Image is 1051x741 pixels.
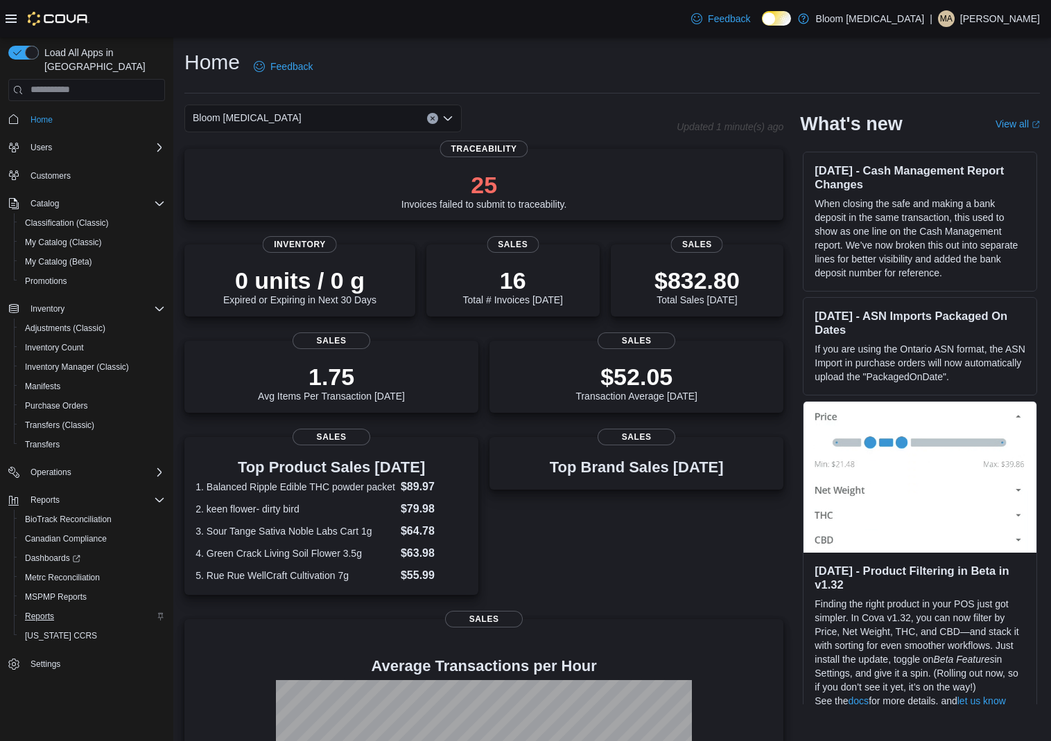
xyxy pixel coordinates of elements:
svg: External link [1032,120,1040,129]
dt: 1. Balanced Ripple Edible THC powder packet [196,480,395,494]
a: docs [849,695,869,706]
span: Sales [598,332,675,349]
button: Operations [25,464,77,481]
a: MSPMP Reports [19,589,92,605]
p: Finding the right product in your POS just got simpler. In Cova v1.32, you can now filter by Pric... [815,597,1025,694]
span: Purchase Orders [25,400,88,411]
span: Catalog [25,195,165,212]
a: Inventory Manager (Classic) [19,359,134,375]
div: Invoices failed to submit to traceability. [401,171,567,210]
p: Bloom [MEDICAL_DATA] [816,10,925,27]
span: Transfers [19,436,165,453]
a: Dashboards [14,548,171,568]
h3: [DATE] - Cash Management Report Changes [815,163,1025,191]
span: Promotions [25,276,67,287]
p: See the for more details, and after you’ve given it a try. [815,694,1025,722]
span: Sales [293,332,370,349]
a: Purchase Orders [19,398,94,414]
dd: $89.97 [401,479,467,495]
a: My Catalog (Classic) [19,234,107,251]
span: Operations [31,467,71,478]
dt: 4. Green Crack Living Soil Flower 3.5g [196,546,395,560]
p: Updated 1 minute(s) ago [677,121,783,132]
span: My Catalog (Classic) [25,237,102,248]
a: My Catalog (Beta) [19,253,98,270]
span: Classification (Classic) [19,215,165,231]
p: 16 [463,267,563,294]
button: Promotions [14,271,171,291]
button: Inventory [25,301,70,317]
a: [US_STATE] CCRS [19,627,103,644]
dt: 3. Sour Tange Sativa Noble Labs Cart 1g [196,524,395,538]
span: MSPMP Reports [25,591,87,602]
div: Mohammed Alqadhi [938,10,955,27]
img: Cova [28,12,89,26]
span: MA [940,10,953,27]
button: Users [25,139,58,156]
p: If you are using the Ontario ASN format, the ASN Import in purchase orders will now automatically... [815,342,1025,384]
a: Manifests [19,378,66,395]
span: Load All Apps in [GEOGRAPHIC_DATA] [39,46,165,73]
button: Clear input [427,113,438,124]
span: Inventory [31,303,64,314]
span: Inventory Count [19,339,165,356]
div: Expired or Expiring in Next 30 Days [223,267,376,305]
dd: $55.99 [401,567,467,584]
dd: $64.78 [401,523,467,539]
span: Bloom [MEDICAL_DATA] [193,109,302,126]
dd: $79.98 [401,501,467,517]
a: Canadian Compliance [19,530,112,547]
span: Sales [671,236,723,253]
h4: Average Transactions per Hour [196,658,772,675]
button: BioTrack Reconciliation [14,510,171,529]
button: Canadian Compliance [14,529,171,548]
button: Adjustments (Classic) [14,319,171,338]
button: Inventory Count [14,338,171,357]
span: Dashboards [25,553,80,564]
button: Customers [3,166,171,186]
button: Transfers [14,435,171,454]
span: Sales [598,429,675,445]
span: Washington CCRS [19,627,165,644]
button: Catalog [3,194,171,213]
button: Catalog [25,195,64,212]
a: BioTrack Reconciliation [19,511,117,528]
h3: [DATE] - Product Filtering in Beta in v1.32 [815,564,1025,591]
a: Metrc Reconciliation [19,569,105,586]
span: Canadian Compliance [25,533,107,544]
span: BioTrack Reconciliation [25,514,112,525]
span: Adjustments (Classic) [19,320,165,337]
button: Operations [3,463,171,482]
span: Customers [25,167,165,184]
h1: Home [184,48,240,76]
button: My Catalog (Beta) [14,252,171,271]
a: Reports [19,608,60,625]
a: Feedback [686,5,756,33]
span: Transfers (Classic) [25,420,94,431]
dt: 5. Rue Rue WellCraft Cultivation 7g [196,569,395,582]
div: Total Sales [DATE] [654,267,740,305]
button: MSPMP Reports [14,587,171,607]
span: Manifests [19,378,165,395]
button: Home [3,109,171,130]
a: Dashboards [19,550,86,566]
a: Classification (Classic) [19,215,114,231]
span: Promotions [19,273,165,289]
button: Transfers (Classic) [14,416,171,435]
span: Home [31,114,53,125]
button: Purchase Orders [14,396,171,416]
span: Home [25,111,165,128]
p: | [930,10,932,27]
dd: $63.98 [401,545,467,562]
span: Manifests [25,381,60,392]
span: Reports [25,611,54,622]
span: Purchase Orders [19,398,165,414]
span: Sales [293,429,370,445]
h2: What's new [800,113,902,135]
span: Dashboards [19,550,165,566]
p: 1.75 [258,363,405,391]
button: Reports [25,492,65,508]
span: MSPMP Reports [19,589,165,605]
nav: Complex example [8,104,165,711]
span: Settings [25,655,165,672]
